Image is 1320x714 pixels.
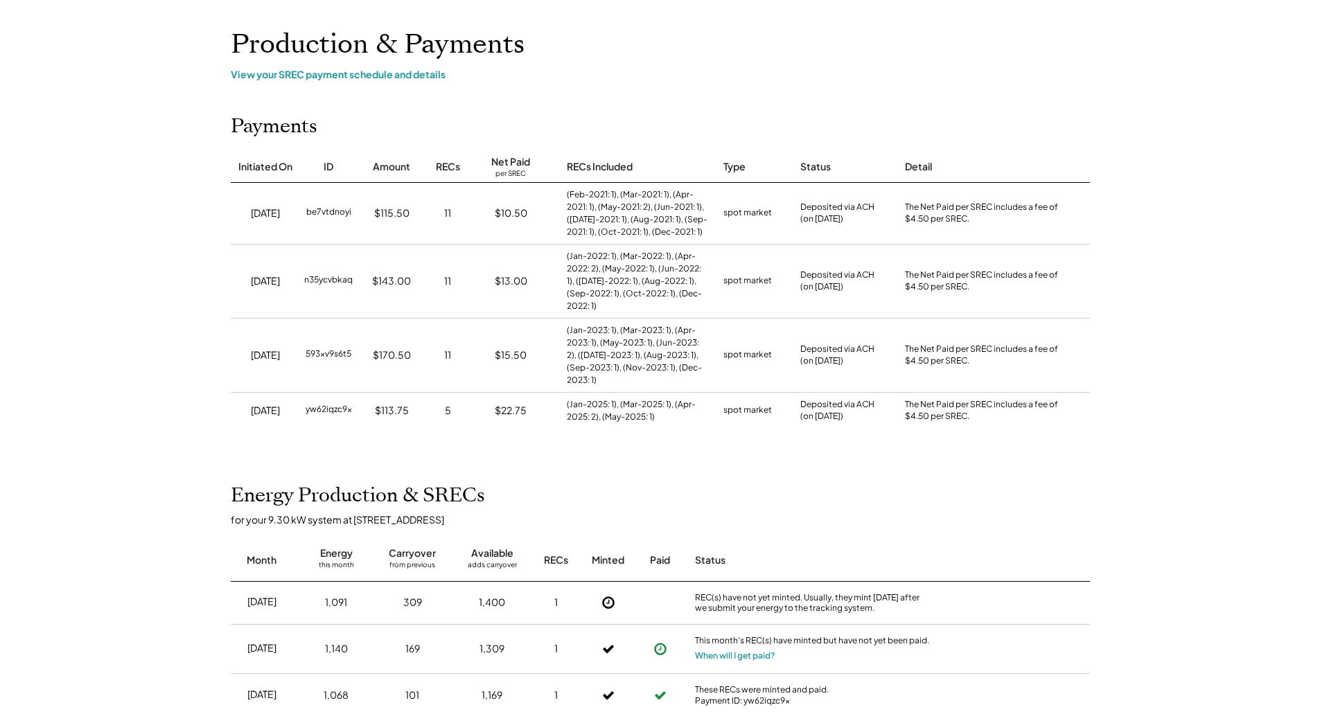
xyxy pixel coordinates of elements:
h2: Payments [231,115,317,139]
div: RECs Included [567,160,633,174]
div: n35ycvbkaq [304,274,353,288]
div: 1,091 [325,596,347,609]
div: 1,309 [479,642,504,656]
div: [DATE] [251,274,280,288]
div: [DATE] [251,348,280,362]
div: 309 [403,596,422,609]
div: RECs [544,553,568,567]
div: Initiated On [238,160,292,174]
button: When will I get paid? [695,649,775,663]
div: [DATE] [247,595,276,609]
div: $15.50 [495,348,527,362]
div: Deposited via ACH (on [DATE]) [800,399,874,422]
div: $115.50 [374,206,410,220]
div: per SREC [495,169,526,179]
div: Deposited via ACH (on [DATE]) [800,202,874,225]
div: $13.00 [495,274,527,288]
div: Status [695,553,931,567]
div: The Net Paid per SREC includes a fee of $4.50 per SREC. [905,202,1064,225]
div: spot market [723,206,772,220]
div: $22.75 [495,404,527,418]
div: The Net Paid per SREC includes a fee of $4.50 per SREC. [905,399,1064,422]
div: [DATE] [251,404,280,418]
div: $143.00 [372,274,411,288]
div: (Jan-2022: 1), (Mar-2022: 1), (Apr-2022: 2), (May-2022: 1), (Jun-2022: 1), ([DATE]-2022: 1), (Aug... [567,250,710,312]
div: View your SREC payment schedule and details [231,68,1090,80]
div: $113.75 [375,404,409,418]
div: from previous [389,560,435,574]
h2: Energy Production & SRECs [231,484,485,508]
div: 1 [554,642,558,656]
div: ID [324,160,333,174]
div: [DATE] [247,688,276,702]
div: 11 [444,348,451,362]
div: $170.50 [373,348,411,362]
div: Energy [320,546,353,560]
div: yw62iqzc9x [306,404,352,418]
h1: Production & Payments [231,28,1090,61]
div: 593xv9s6t5 [306,348,351,362]
div: spot market [723,274,772,288]
div: Amount [373,160,410,174]
div: This month's REC(s) have minted but have not yet been paid. [695,635,931,649]
div: (Jan-2025: 1), (Mar-2025: 1), (Apr-2025: 2), (May-2025: 1) [567,398,710,423]
button: Not Yet Minted [598,592,619,613]
div: for your 9.30 kW system at [STREET_ADDRESS] [231,513,1104,526]
div: 169 [405,642,420,656]
div: REC(s) have not yet minted. Usually, they mint [DATE] after we submit your energy to the tracking... [695,592,931,614]
div: 1 [554,596,558,609]
div: 1 [554,688,558,702]
div: this month [319,560,354,574]
div: RECs [436,160,460,174]
div: $10.50 [495,206,527,220]
div: Type [723,160,746,174]
div: Carryover [389,546,436,560]
div: 101 [405,688,419,702]
div: 1,068 [324,688,349,702]
div: These RECs were minted and paid. Payment ID: yw62iqzc9x [695,684,931,706]
div: (Feb-2021: 1), (Mar-2021: 1), (Apr-2021: 1), (May-2021: 2), (Jun-2021: 1), ([DATE]-2021: 1), (Aug... [567,188,710,238]
div: 1,140 [325,642,348,656]
div: 5 [445,404,451,418]
div: Deposited via ACH (on [DATE]) [800,269,874,293]
div: 1,400 [479,596,505,609]
div: The Net Paid per SREC includes a fee of $4.50 per SREC. [905,343,1064,367]
div: [DATE] [247,641,276,655]
div: [DATE] [251,206,280,220]
div: be7vtdnoyi [306,206,351,220]
div: 11 [444,274,451,288]
div: Minted [592,553,624,567]
div: 1,169 [482,688,502,702]
div: spot market [723,404,772,418]
div: The Net Paid per SREC includes a fee of $4.50 per SREC. [905,269,1064,293]
div: Status [800,160,831,174]
div: Net Paid [491,155,530,169]
div: Detail [905,160,932,174]
div: Deposited via ACH (on [DATE]) [800,343,874,367]
div: Month [247,553,276,567]
div: Available [471,546,513,560]
div: spot market [723,348,772,362]
div: 11 [444,206,451,220]
button: Payment approved, but not yet initiated. [650,639,671,659]
div: Paid [650,553,670,567]
div: adds carryover [468,560,517,574]
div: (Jan-2023: 1), (Mar-2023: 1), (Apr-2023: 1), (May-2023: 1), (Jun-2023: 2), ([DATE]-2023: 1), (Aug... [567,324,710,386]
